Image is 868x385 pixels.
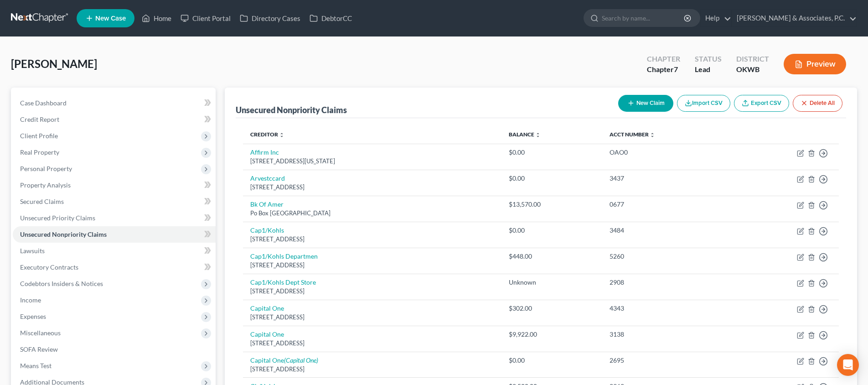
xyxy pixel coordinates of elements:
div: [STREET_ADDRESS] [250,313,494,322]
span: Executory Contracts [20,263,78,271]
button: Delete All [793,95,842,112]
input: Search by name... [602,10,685,26]
span: Personal Property [20,165,72,172]
div: District [736,54,769,64]
span: Unsecured Nonpriority Claims [20,230,107,238]
div: 3484 [610,226,725,235]
span: Lawsuits [20,247,45,255]
a: Help [701,10,731,26]
a: Unsecured Nonpriority Claims [13,226,216,243]
i: unfold_more [535,132,541,138]
i: (Capital One) [284,356,318,364]
div: [STREET_ADDRESS] [250,235,494,244]
a: Export CSV [734,95,789,112]
div: OKWB [736,64,769,75]
span: Codebtors Insiders & Notices [20,280,103,287]
div: Status [695,54,722,64]
span: Means Test [20,362,52,369]
div: 3138 [610,330,725,339]
div: [STREET_ADDRESS] [250,287,494,296]
a: Arvestccard [250,174,285,182]
div: OAO0 [610,148,725,157]
a: Home [137,10,176,26]
a: Unsecured Priority Claims [13,210,216,226]
a: Balance unfold_more [509,131,541,138]
div: Lead [695,64,722,75]
div: Chapter [647,64,680,75]
div: 2695 [610,356,725,365]
a: Cap1/Kohls [250,226,284,234]
div: $0.00 [509,356,595,365]
div: $0.00 [509,148,595,157]
div: [STREET_ADDRESS] [250,261,494,270]
a: Capital One [250,304,284,312]
div: Unknown [509,278,595,287]
span: Real Property [20,148,59,156]
div: Unsecured Nonpriority Claims [236,104,347,115]
div: [STREET_ADDRESS] [250,183,494,192]
div: Po Box [GEOGRAPHIC_DATA] [250,209,494,218]
a: Secured Claims [13,193,216,210]
a: DebtorCC [305,10,356,26]
div: $13,570.00 [509,200,595,209]
i: unfold_more [650,132,655,138]
div: [STREET_ADDRESS][US_STATE] [250,157,494,166]
a: Directory Cases [235,10,305,26]
a: Creditor unfold_more [250,131,284,138]
span: Credit Report [20,115,59,123]
button: Import CSV [677,95,730,112]
span: New Case [95,15,126,22]
a: Property Analysis [13,177,216,193]
span: Unsecured Priority Claims [20,214,95,222]
span: Expenses [20,312,46,320]
a: Acct Number unfold_more [610,131,655,138]
a: Capital One [250,330,284,338]
a: Case Dashboard [13,95,216,111]
a: Executory Contracts [13,259,216,276]
div: Chapter [647,54,680,64]
button: Preview [784,54,846,74]
div: [STREET_ADDRESS] [250,365,494,374]
button: New Claim [618,95,673,112]
a: Credit Report [13,111,216,128]
span: Property Analysis [20,181,71,189]
a: Affirm Inc [250,148,279,156]
a: Cap1/Kohls Dept Store [250,278,316,286]
span: Income [20,296,41,304]
div: $0.00 [509,174,595,183]
div: $9,922.00 [509,330,595,339]
span: SOFA Review [20,345,58,353]
a: Client Portal [176,10,235,26]
a: SOFA Review [13,341,216,358]
span: [PERSON_NAME] [11,57,97,70]
span: Miscellaneous [20,329,61,337]
a: Capital One(Capital One) [250,356,318,364]
div: 3437 [610,174,725,183]
div: $448.00 [509,252,595,261]
div: $302.00 [509,304,595,313]
span: Client Profile [20,132,58,140]
a: Cap1/Kohls Departmen [250,252,318,260]
a: [PERSON_NAME] & Associates, P.C. [732,10,857,26]
div: 2908 [610,278,725,287]
span: Secured Claims [20,198,64,205]
i: unfold_more [279,132,284,138]
span: Case Dashboard [20,99,67,107]
span: 7 [674,65,678,73]
a: Lawsuits [13,243,216,259]
div: 5260 [610,252,725,261]
div: [STREET_ADDRESS] [250,339,494,348]
div: $0.00 [509,226,595,235]
div: 4343 [610,304,725,313]
div: Open Intercom Messenger [837,354,859,376]
a: Bk Of Amer [250,200,284,208]
div: 0677 [610,200,725,209]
